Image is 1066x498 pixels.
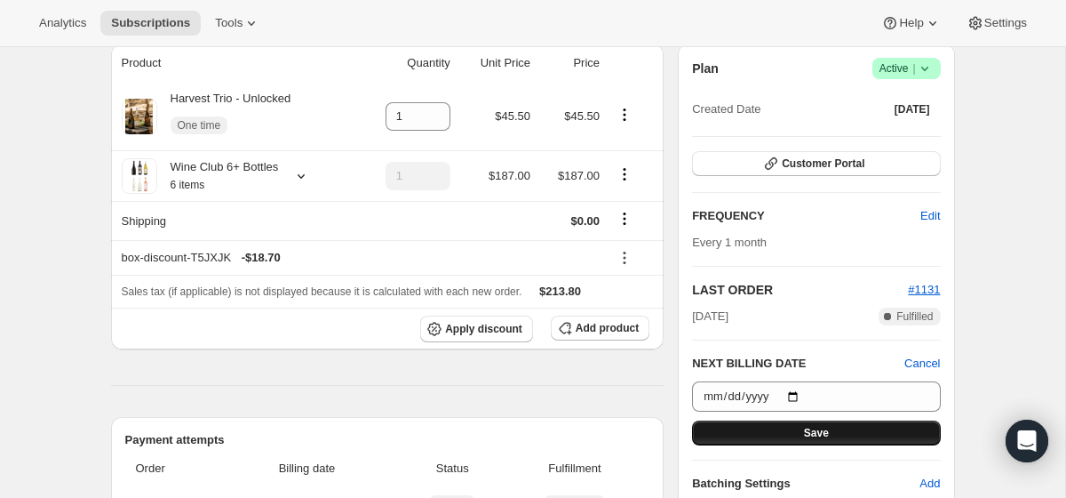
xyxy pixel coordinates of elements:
span: $187.00 [558,169,600,182]
button: Edit [910,202,951,230]
button: Add product [551,316,649,341]
h6: Batching Settings [692,475,919,493]
span: Help [899,16,923,30]
span: Subscriptions [111,16,190,30]
button: Analytics [28,11,97,36]
button: Product actions [610,165,639,184]
button: Add [909,470,951,498]
h2: LAST ORDER [692,281,908,299]
span: Created Date [692,100,760,118]
span: Status [405,460,500,478]
span: [DATE] [895,102,930,116]
span: Fulfilled [896,309,933,324]
button: Help [871,11,951,36]
th: Quantity [355,44,455,83]
button: Customer Portal [692,151,940,176]
button: Save [692,421,940,446]
h2: FREQUENCY [692,207,920,225]
span: [DATE] [692,308,728,325]
button: Product actions [610,105,639,124]
span: Analytics [39,16,86,30]
button: Settings [956,11,1038,36]
h2: NEXT BILLING DATE [692,355,904,373]
span: $213.80 [539,285,581,298]
span: Save [804,426,829,440]
span: Add [919,475,940,493]
span: Sales tax (if applicable) is not displayed because it is calculated with each new order. [122,285,522,298]
th: Product [111,44,356,83]
div: Open Intercom Messenger [1006,420,1048,462]
div: box-discount-T5JXJK [122,249,601,267]
div: Harvest Trio - Unlocked [157,90,291,143]
h2: Plan [692,60,719,77]
span: Fulfillment [511,460,639,478]
button: Cancel [904,355,940,373]
span: Settings [984,16,1027,30]
span: $187.00 [489,169,530,182]
button: Subscriptions [100,11,201,36]
div: Wine Club 6+ Bottles [157,158,279,194]
span: $45.50 [495,109,530,123]
span: One time [178,118,221,133]
span: Tools [215,16,243,30]
button: #1131 [908,281,940,299]
th: Shipping [111,201,356,240]
button: Apply discount [420,316,533,342]
th: Order [125,449,215,488]
th: Unit Price [456,44,536,83]
span: $45.50 [564,109,600,123]
button: Shipping actions [610,209,639,229]
span: Edit [920,207,940,225]
span: Every 1 month [692,236,767,249]
span: Billing date [219,460,394,478]
span: Active [879,60,934,77]
th: Price [536,44,605,83]
span: | [912,61,915,76]
span: Apply discount [445,322,522,336]
a: #1131 [908,283,940,296]
span: Customer Portal [782,157,864,171]
h2: Payment attempts [125,431,650,449]
span: Add product [576,321,639,335]
button: Tools [204,11,271,36]
span: $0.00 [570,214,600,228]
button: [DATE] [884,97,941,122]
small: 6 items [171,179,205,191]
span: - $18.70 [242,249,281,267]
